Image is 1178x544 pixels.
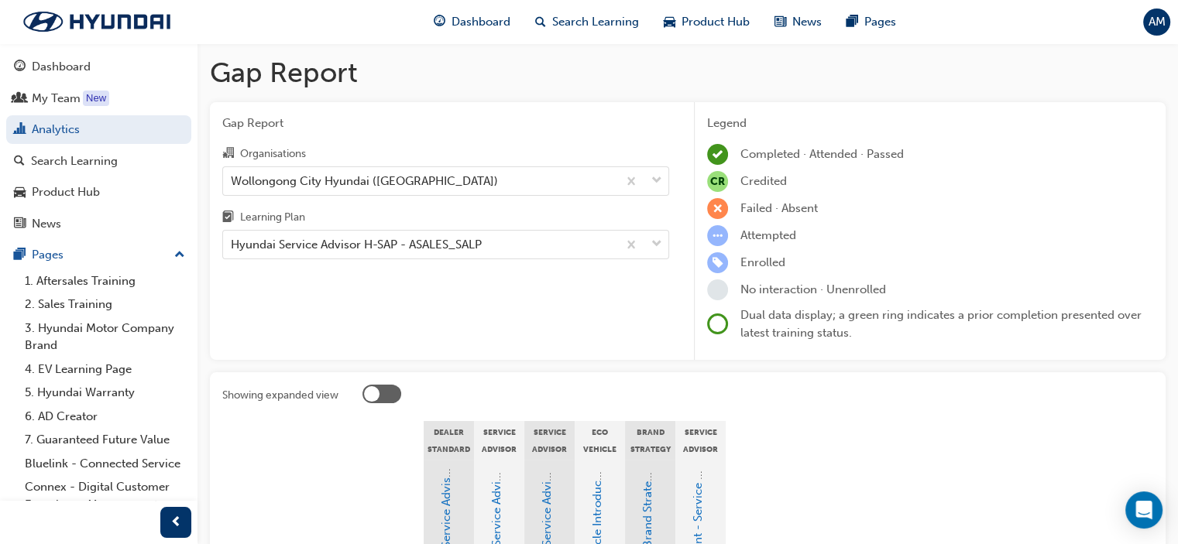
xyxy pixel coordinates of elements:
[740,147,904,161] span: Completed · Attended · Passed
[1149,13,1166,31] span: AM
[19,381,191,405] a: 5. Hyundai Warranty
[682,13,750,31] span: Product Hub
[19,405,191,429] a: 6. AD Creator
[707,171,728,192] span: null-icon
[19,316,191,358] a: 3. Hyundai Motor Company Brand
[421,6,523,38] a: guage-iconDashboard
[240,210,305,225] div: Learning Plan
[474,421,524,460] div: Service Advisor Level 2
[707,279,728,300] span: learningRecordVerb_NONE-icon
[575,421,625,460] div: ECO Vehicle Frontline Training
[707,198,728,219] span: learningRecordVerb_FAIL-icon
[552,13,639,31] span: Search Learning
[8,5,186,38] img: Trak
[424,421,474,460] div: Dealer Standard 8 - Mandatory Training - HSAP
[707,225,728,246] span: learningRecordVerb_ATTEMPT-icon
[14,155,25,169] span: search-icon
[32,183,100,201] div: Product Hub
[19,428,191,452] a: 7. Guaranteed Future Value
[707,144,728,165] span: learningRecordVerb_COMPLETE-icon
[6,50,191,241] button: DashboardMy TeamAnalyticsSearch LearningProduct HubNews
[6,53,191,81] a: Dashboard
[651,171,662,191] span: down-icon
[651,234,662,255] span: down-icon
[19,269,191,293] a: 1. Aftersales Training
[834,6,908,38] a: pages-iconPages
[222,147,234,161] span: organisation-icon
[740,282,886,296] span: No interaction · Unenrolled
[32,246,64,264] div: Pages
[14,217,26,231] span: news-icon
[240,146,306,162] div: Organisations
[231,236,482,254] div: Hyundai Service Advisor H-SAP - ASALES_SALP
[174,245,185,265] span: up-icon
[32,215,61,233] div: News
[434,12,445,32] span: guage-icon
[32,58,91,76] div: Dashboard
[222,388,338,403] div: Showing expanded view
[210,56,1166,90] h1: Gap Report
[14,248,26,262] span: pages-icon
[6,210,191,238] a: News
[6,241,191,269] button: Pages
[1125,491,1163,529] div: Open Intercom Messenger
[774,12,786,32] span: news-icon
[524,421,575,460] div: Service Advisor Level 3
[14,186,26,200] span: car-icon
[231,172,498,190] div: Wollongong City Hyundai ([GEOGRAPHIC_DATA])
[675,421,726,460] div: Service Advisor Assessment
[14,60,26,74] span: guage-icon
[19,358,191,381] a: 4. EV Learning Page
[6,84,191,113] a: My Team
[31,152,118,170] div: Search Learning
[762,6,834,38] a: news-iconNews
[32,90,81,108] div: My Team
[19,452,191,476] a: Bluelink - Connected Service
[14,92,26,106] span: people-icon
[83,91,109,106] div: Tooltip anchor
[740,201,818,215] span: Failed · Absent
[847,12,858,32] span: pages-icon
[792,13,822,31] span: News
[523,6,651,38] a: search-iconSearch Learning
[664,12,675,32] span: car-icon
[651,6,762,38] a: car-iconProduct Hub
[6,115,191,144] a: Analytics
[707,115,1153,132] div: Legend
[740,255,785,269] span: Enrolled
[625,421,675,460] div: Brand Strategy eLearning
[535,12,546,32] span: search-icon
[222,115,669,132] span: Gap Report
[19,293,191,316] a: 2. Sales Training
[6,178,191,207] a: Product Hub
[6,147,191,176] a: Search Learning
[740,174,787,188] span: Credited
[452,13,510,31] span: Dashboard
[707,252,728,273] span: learningRecordVerb_ENROLL-icon
[19,475,191,516] a: Connex - Digital Customer Experience Management
[864,13,896,31] span: Pages
[740,308,1142,340] span: Dual data display; a green ring indicates a prior completion presented over latest training status.
[1143,9,1170,36] button: AM
[222,211,234,225] span: learningplan-icon
[740,228,796,242] span: Attempted
[170,513,182,532] span: prev-icon
[14,123,26,137] span: chart-icon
